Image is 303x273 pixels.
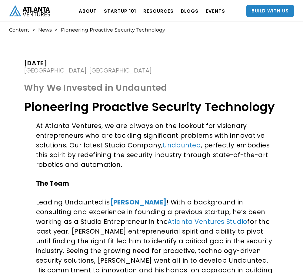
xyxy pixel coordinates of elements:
[110,198,167,207] a: [PERSON_NAME]
[143,2,174,19] a: RESOURCES
[36,121,277,170] p: At Atlanta Ventures, we are always on the lookout for visionary entrepreneurs who are tackling si...
[55,27,58,33] div: >
[162,141,201,150] a: Undaunted
[24,67,152,73] div: [GEOGRAPHIC_DATA], [GEOGRAPHIC_DATA]
[206,2,225,19] a: EVENTS
[104,2,136,19] a: Startup 101
[24,99,279,115] h1: Pioneering Proactive Security Technology
[168,217,247,226] a: Atlanta Ventures Studio
[181,2,198,19] a: BLOGS
[24,60,152,66] div: [DATE]
[9,27,29,33] a: Content
[32,27,35,33] div: >
[36,179,69,188] strong: The Team
[38,27,52,33] a: News
[61,27,165,33] div: Pioneering Proactive Security Technology
[24,83,279,96] h1: Why We Invested in Undaunted
[79,2,97,19] a: ABOUT
[246,5,294,17] a: Build With Us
